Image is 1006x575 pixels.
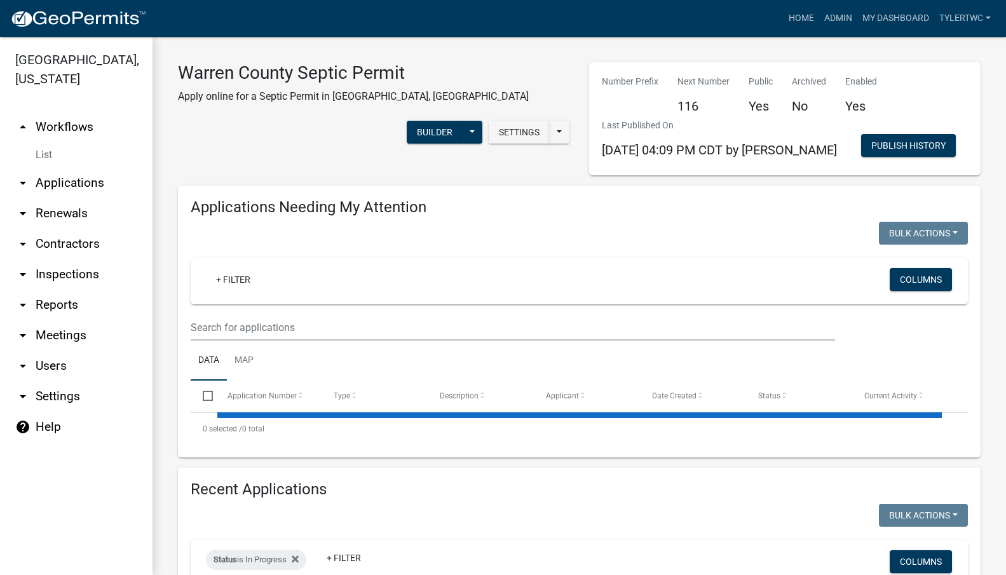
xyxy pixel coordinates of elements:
datatable-header-cell: Current Activity [852,381,958,411]
button: Bulk Actions [879,504,968,527]
p: Last Published On [602,119,837,132]
i: arrow_drop_down [15,389,31,404]
a: TylerTWC [934,6,996,30]
button: Settings [489,121,550,144]
i: arrow_drop_down [15,206,31,221]
a: My Dashboard [857,6,934,30]
a: Map [227,341,261,381]
a: + Filter [206,268,261,291]
p: Number Prefix [602,75,658,88]
wm-modal-confirm: Workflow Publish History [861,142,956,152]
i: arrow_drop_down [15,297,31,313]
a: + Filter [316,546,371,569]
i: arrow_drop_down [15,358,31,374]
i: arrow_drop_down [15,328,31,343]
span: Description [440,391,479,400]
p: Apply online for a Septic Permit in [GEOGRAPHIC_DATA], [GEOGRAPHIC_DATA] [178,89,529,104]
span: Status [214,555,237,564]
div: 0 total [191,413,968,445]
h4: Recent Applications [191,480,968,499]
span: Status [758,391,780,400]
button: Bulk Actions [879,222,968,245]
i: arrow_drop_down [15,267,31,282]
button: Publish History [861,134,956,157]
input: Search for applications [191,315,835,341]
span: 0 selected / [203,424,242,433]
datatable-header-cell: Select [191,381,215,411]
button: Columns [890,550,952,573]
a: Data [191,341,227,381]
i: help [15,419,31,435]
h5: 116 [677,98,730,114]
h5: Yes [845,98,877,114]
p: Archived [792,75,826,88]
a: Home [784,6,819,30]
h3: Warren County Septic Permit [178,62,529,84]
button: Builder [407,121,463,144]
span: Application Number [228,391,297,400]
span: Applicant [546,391,579,400]
div: is In Progress [206,550,306,570]
datatable-header-cell: Type [321,381,427,411]
p: Enabled [845,75,877,88]
i: arrow_drop_down [15,236,31,252]
datatable-header-cell: Applicant [534,381,640,411]
datatable-header-cell: Application Number [215,381,321,411]
span: [DATE] 04:09 PM CDT by [PERSON_NAME] [602,142,837,158]
p: Next Number [677,75,730,88]
button: Columns [890,268,952,291]
i: arrow_drop_down [15,175,31,191]
p: Public [749,75,773,88]
datatable-header-cell: Status [746,381,852,411]
a: Admin [819,6,857,30]
h5: Yes [749,98,773,114]
h4: Applications Needing My Attention [191,198,968,217]
i: arrow_drop_up [15,119,31,135]
datatable-header-cell: Date Created [640,381,746,411]
span: Current Activity [864,391,917,400]
span: Type [334,391,350,400]
span: Date Created [652,391,697,400]
datatable-header-cell: Description [428,381,534,411]
h5: No [792,98,826,114]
